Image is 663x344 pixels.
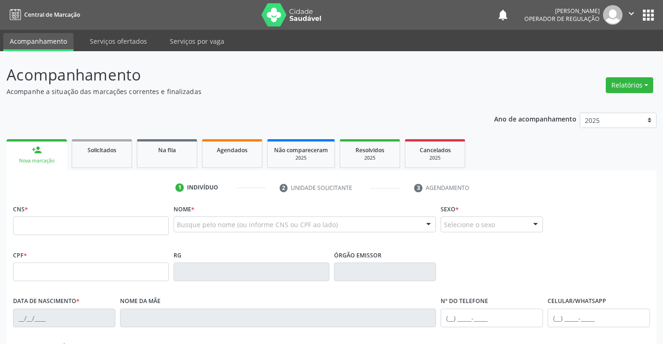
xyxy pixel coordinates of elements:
label: Data de nascimento [13,294,80,309]
span: Na fila [158,146,176,154]
span: Resolvidos [355,146,384,154]
span: Busque pelo nome (ou informe CNS ou CPF ao lado) [177,220,338,229]
a: Serviços ofertados [83,33,154,49]
p: Ano de acompanhamento [494,113,576,124]
div: 1 [175,183,184,192]
span: Solicitados [87,146,116,154]
div: person_add [32,145,42,155]
a: Serviços por vaga [163,33,231,49]
label: Nome [174,202,194,216]
button: Relatórios [606,77,653,93]
label: RG [174,248,181,263]
span: Operador de regulação [524,15,600,23]
input: __/__/____ [13,309,115,327]
span: Selecione o sexo [444,220,495,229]
label: Órgão emissor [334,248,382,263]
div: 2025 [412,155,458,162]
p: Acompanhamento [7,63,462,87]
div: 2025 [347,155,393,162]
span: Cancelados [420,146,451,154]
label: Nº do Telefone [441,294,488,309]
div: Nova marcação [13,157,60,164]
button: notifications [496,8,509,21]
a: Acompanhamento [3,33,74,51]
button: apps [640,7,656,23]
img: img [603,5,623,25]
a: Central de Marcação [7,7,80,22]
label: Nome da mãe [120,294,161,309]
i:  [626,8,636,19]
label: Celular/WhatsApp [548,294,606,309]
p: Acompanhe a situação das marcações correntes e finalizadas [7,87,462,96]
span: Agendados [217,146,248,154]
label: CNS [13,202,28,216]
button:  [623,5,640,25]
label: CPF [13,248,27,263]
div: 2025 [274,155,328,162]
label: Sexo [441,202,459,216]
input: (__) _____-_____ [548,309,650,327]
span: Central de Marcação [24,11,80,19]
input: (__) _____-_____ [441,309,543,327]
span: Não compareceram [274,146,328,154]
div: Indivíduo [187,183,218,192]
div: [PERSON_NAME] [524,7,600,15]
